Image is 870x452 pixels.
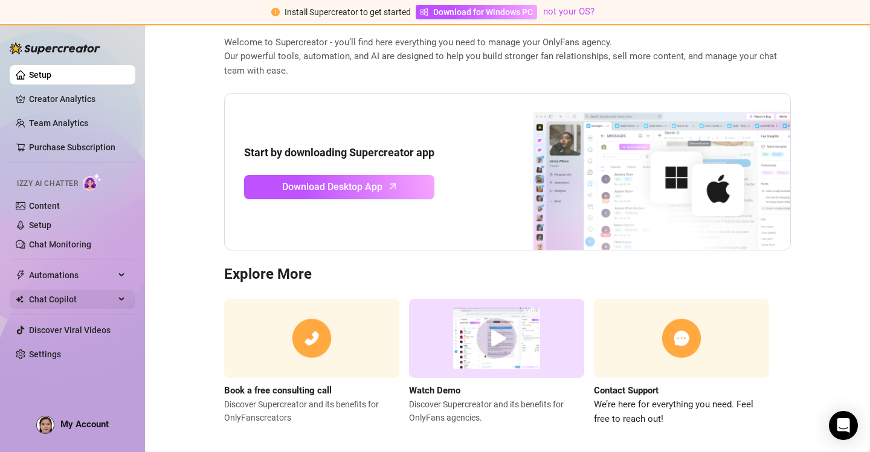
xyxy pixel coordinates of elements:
a: Team Analytics [29,118,88,128]
span: We’re here for everything you need. Feel free to reach out! [594,398,769,426]
strong: Book a free consulting call [224,385,332,396]
a: Watch DemoDiscover Supercreator and its benefits for OnlyFans agencies. [409,299,584,426]
span: Discover Supercreator and its benefits for OnlyFans creators [224,398,399,424]
img: Chat Copilot [16,295,24,304]
span: Download Desktop App [282,179,382,194]
span: Install Supercreator to get started [285,7,411,17]
a: Download for Windows PC [416,5,537,19]
span: thunderbolt [16,270,25,280]
a: Settings [29,349,61,359]
span: Chat Copilot [29,290,115,309]
span: Discover Supercreator and its benefits for OnlyFans agencies. [409,398,584,424]
img: supercreator demo [409,299,584,378]
img: contact support [594,299,769,378]
h3: Explore More [224,265,791,284]
a: Content [29,201,60,211]
a: not your OS? [543,6,594,17]
div: Open Intercom Messenger [829,411,858,440]
a: Download Desktop Apparrow-up [244,175,434,199]
span: Download for Windows PC [433,5,533,19]
img: consulting call [224,299,399,378]
a: Book a free consulting callDiscover Supercreator and its benefits for OnlyFanscreators [224,299,399,426]
span: Automations [29,266,115,285]
strong: Contact Support [594,385,659,396]
img: AI Chatter [83,173,101,191]
a: Setup [29,220,51,230]
a: Setup [29,70,51,80]
a: Creator Analytics [29,89,126,109]
strong: Watch Demo [409,385,460,396]
span: arrow-up [386,179,400,193]
span: exclamation-circle [271,8,280,16]
a: Purchase Subscription [29,142,115,152]
span: My Account [60,419,109,430]
img: logo-BBDzfeDw.svg [10,42,100,54]
strong: Start by downloading Supercreator app [244,146,434,159]
img: download app [488,94,790,250]
img: ACg8ocJjGDf9NwkhICa6GCB6Nbd9BqeCBchVcFV4h6R0FG7atC1ey77N=s96-c [37,416,54,433]
span: windows [420,8,428,16]
a: Chat Monitoring [29,240,91,249]
a: Discover Viral Videos [29,325,111,335]
span: Izzy AI Chatter [17,178,78,189]
span: Welcome to Supercreator - you’ll find here everything you need to manage your OnlyFans agency. Ou... [224,36,791,78]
